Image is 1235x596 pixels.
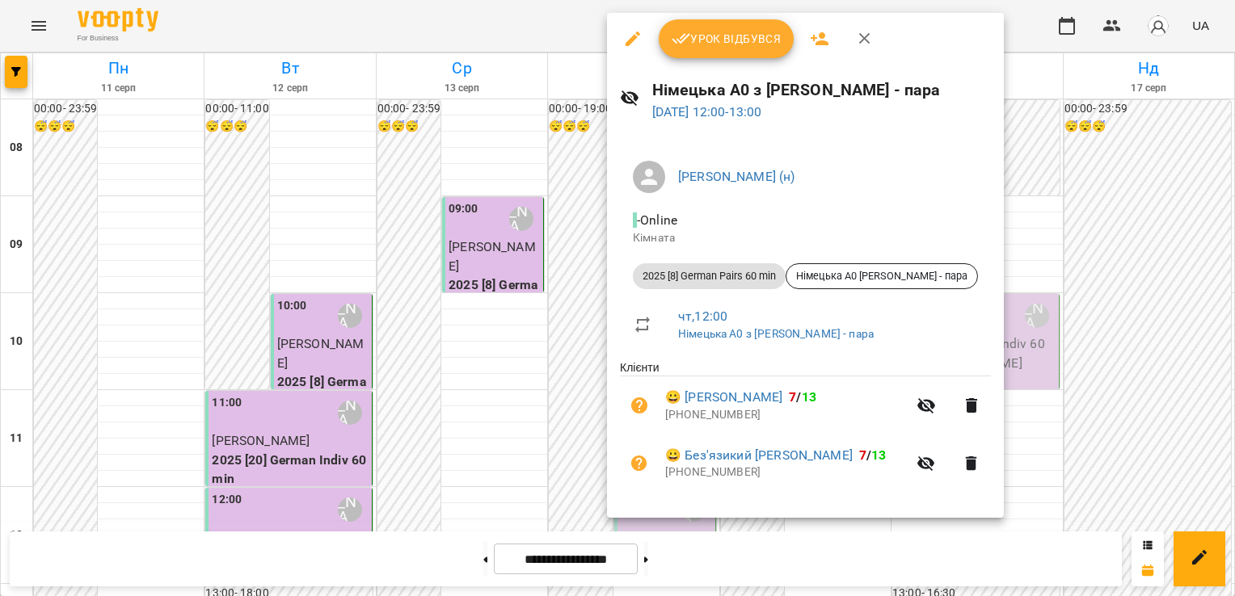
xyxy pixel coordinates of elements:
span: 13 [802,389,816,405]
p: [PHONE_NUMBER] [665,464,907,481]
a: [DATE] 12:00-13:00 [652,104,762,120]
span: 7 [859,447,866,463]
a: 😀 [PERSON_NAME] [665,388,782,407]
span: 7 [789,389,796,405]
div: Німецька А0 [PERSON_NAME] - пара [786,263,978,289]
span: - Online [633,212,681,228]
span: Німецька А0 [PERSON_NAME] - пара [786,269,977,283]
p: Кімната [633,230,978,246]
b: / [859,447,887,463]
p: [PHONE_NUMBER] [665,407,907,423]
b: / [789,389,816,405]
a: чт , 12:00 [678,308,727,324]
span: Урок відбувся [672,29,782,48]
span: 2025 [8] German Pairs 60 min [633,269,786,283]
span: 13 [871,447,886,463]
a: 😀 Без'язикий [PERSON_NAME] [665,446,853,465]
h6: Німецька А0 з [PERSON_NAME] - пара [652,78,991,103]
button: Візит ще не сплачено. Додати оплату? [620,444,659,483]
ul: Клієнти [620,359,991,497]
a: [PERSON_NAME] (н) [678,169,795,184]
button: Урок відбувся [659,19,795,58]
a: Німецька А0 з [PERSON_NAME] - пара [678,327,874,340]
button: Візит ще не сплачено. Додати оплату? [620,386,659,425]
